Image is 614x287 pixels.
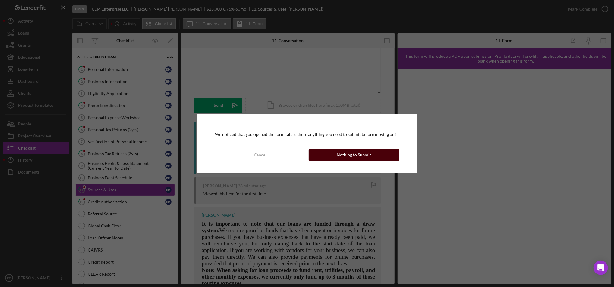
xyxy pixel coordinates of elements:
button: Nothing to Submit [309,149,399,161]
div: We noticed that you opened the form tab. Is there anything you need to submit before moving on? [215,132,399,137]
div: Nothing to Submit [337,149,371,161]
div: Open Intercom Messenger [594,261,608,275]
button: Cancel [215,149,306,161]
div: Cancel [254,149,266,161]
